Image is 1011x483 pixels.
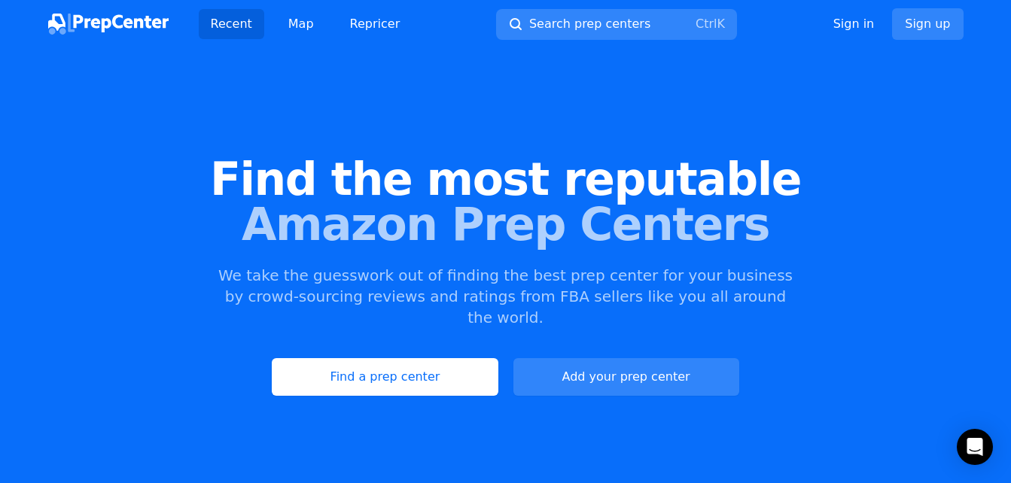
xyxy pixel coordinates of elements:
a: Repricer [338,9,413,39]
kbd: K [717,17,725,31]
a: Recent [199,9,264,39]
a: Add your prep center [513,358,739,396]
a: Find a prep center [272,358,498,396]
kbd: Ctrl [696,17,717,31]
span: Find the most reputable [24,156,987,202]
span: Search prep centers [529,15,650,33]
img: PrepCenter [48,14,169,35]
span: Amazon Prep Centers [24,202,987,247]
button: Search prep centersCtrlK [496,9,737,40]
a: Map [276,9,326,39]
a: Sign up [892,8,963,40]
div: Open Intercom Messenger [957,429,993,465]
a: Sign in [833,15,875,33]
p: We take the guesswork out of finding the best prep center for your business by crowd-sourcing rev... [217,265,795,328]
